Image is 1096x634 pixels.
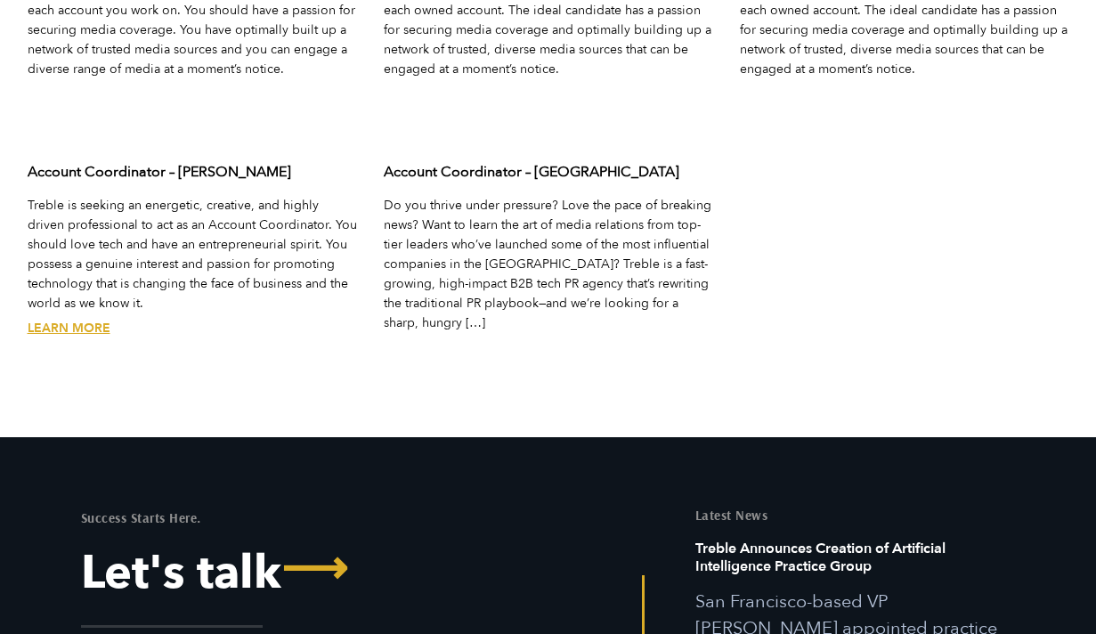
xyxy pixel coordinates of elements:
[281,546,348,592] span: ⟶
[81,509,201,526] mark: Success Starts Here.
[384,162,713,182] h3: Account Coordinator – [GEOGRAPHIC_DATA]
[28,320,110,337] a: Account Coordinator – Austin
[695,508,1016,522] h5: Latest News
[384,196,713,333] p: Do you thrive under pressure? Love the pace of breaking news? Want to learn the art of media rela...
[81,550,535,597] a: Let's Talk
[28,196,357,313] p: Treble is seeking an energetic, creative, and highly driven professional to act as an Account Coo...
[28,162,357,182] h3: Account Coordinator – [PERSON_NAME]
[695,540,1016,589] h6: Treble Announces Creation of Artificial Intelligence Practice Group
